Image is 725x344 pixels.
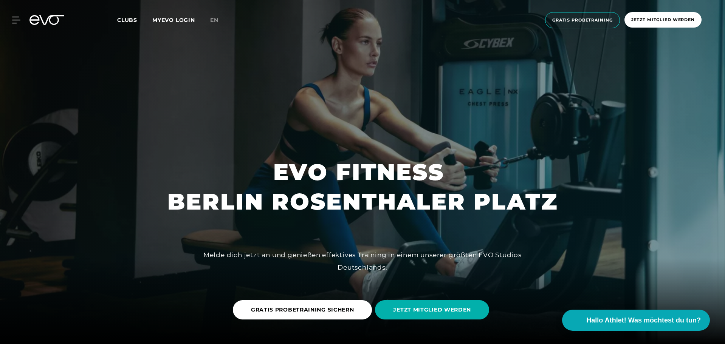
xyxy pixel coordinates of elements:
[586,315,701,325] span: Hallo Athlet! Was möchtest du tun?
[117,17,137,23] span: Clubs
[233,295,375,325] a: GRATIS PROBETRAINING SICHERN
[393,306,471,314] span: JETZT MITGLIED WERDEN
[375,295,492,325] a: JETZT MITGLIED WERDEN
[543,12,622,28] a: Gratis Probetraining
[117,16,152,23] a: Clubs
[622,12,704,28] a: Jetzt Mitglied werden
[167,157,558,216] h1: EVO FITNESS BERLIN ROSENTHALER PLATZ
[192,249,533,273] div: Melde dich jetzt an und genießen effektives Training in einem unserer größten EVO Studios Deutsch...
[152,17,195,23] a: MYEVO LOGIN
[552,17,613,23] span: Gratis Probetraining
[210,17,218,23] span: en
[210,16,228,25] a: en
[251,306,354,314] span: GRATIS PROBETRAINING SICHERN
[562,310,710,331] button: Hallo Athlet! Was möchtest du tun?
[631,17,695,23] span: Jetzt Mitglied werden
